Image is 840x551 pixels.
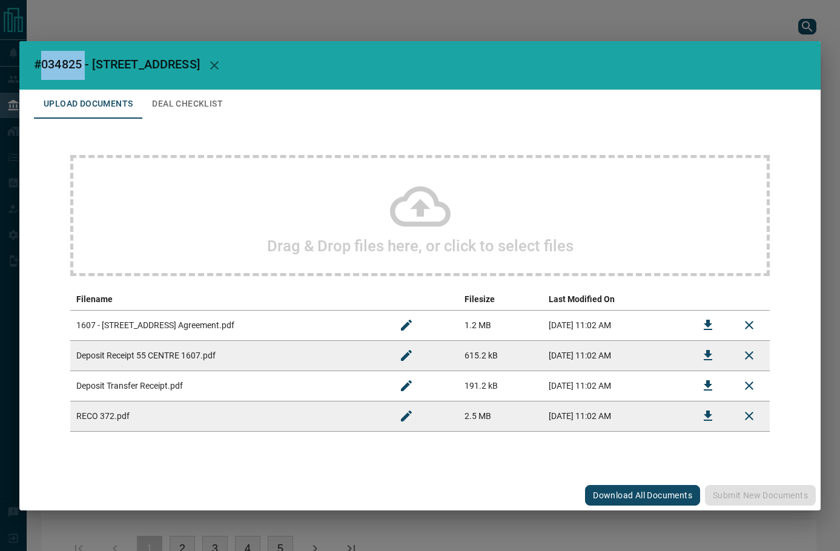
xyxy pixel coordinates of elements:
[386,288,458,311] th: edit column
[543,371,687,401] td: [DATE] 11:02 AM
[543,310,687,340] td: [DATE] 11:02 AM
[735,401,764,431] button: Remove File
[693,311,723,340] button: Download
[34,90,142,119] button: Upload Documents
[735,341,764,370] button: Remove File
[543,288,687,311] th: Last Modified On
[735,311,764,340] button: Remove File
[687,288,729,311] th: download action column
[693,371,723,400] button: Download
[70,340,386,371] td: Deposit Receipt 55 CENTRE 1607.pdf
[585,485,700,506] button: Download All Documents
[70,401,386,431] td: RECO 372.pdf
[392,401,421,431] button: Rename
[693,401,723,431] button: Download
[458,310,543,340] td: 1.2 MB
[543,340,687,371] td: [DATE] 11:02 AM
[70,155,770,276] div: Drag & Drop files here, or click to select files
[458,288,543,311] th: Filesize
[458,401,543,431] td: 2.5 MB
[392,311,421,340] button: Rename
[70,288,386,311] th: Filename
[392,341,421,370] button: Rename
[735,371,764,400] button: Remove File
[70,371,386,401] td: Deposit Transfer Receipt.pdf
[267,237,574,255] h2: Drag & Drop files here, or click to select files
[729,288,770,311] th: delete file action column
[693,341,723,370] button: Download
[543,401,687,431] td: [DATE] 11:02 AM
[392,371,421,400] button: Rename
[34,57,200,71] span: #034825 - [STREET_ADDRESS]
[70,310,386,340] td: 1607 - [STREET_ADDRESS] Agreement.pdf
[458,371,543,401] td: 191.2 kB
[142,90,233,119] button: Deal Checklist
[458,340,543,371] td: 615.2 kB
